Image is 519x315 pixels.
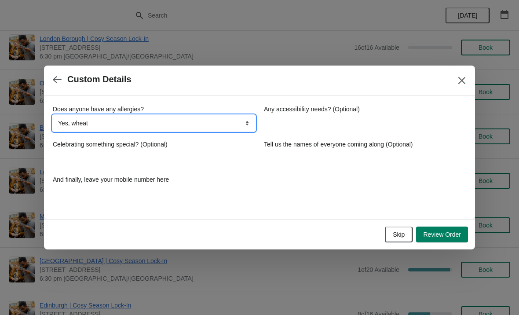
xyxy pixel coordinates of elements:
[264,140,413,149] label: Tell us the names of everyone coming along (Optional)
[264,105,360,114] label: Any accessibility needs? (Optional)
[416,227,468,242] button: Review Order
[454,73,470,88] button: Close
[67,74,132,84] h2: Custom Details
[53,175,169,184] label: And finally, leave your mobile number here
[53,105,144,114] label: Does anyone have any allergies?
[423,231,461,238] span: Review Order
[53,140,168,149] label: Celebrating something special? (Optional)
[393,231,405,238] span: Skip
[385,227,413,242] button: Skip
